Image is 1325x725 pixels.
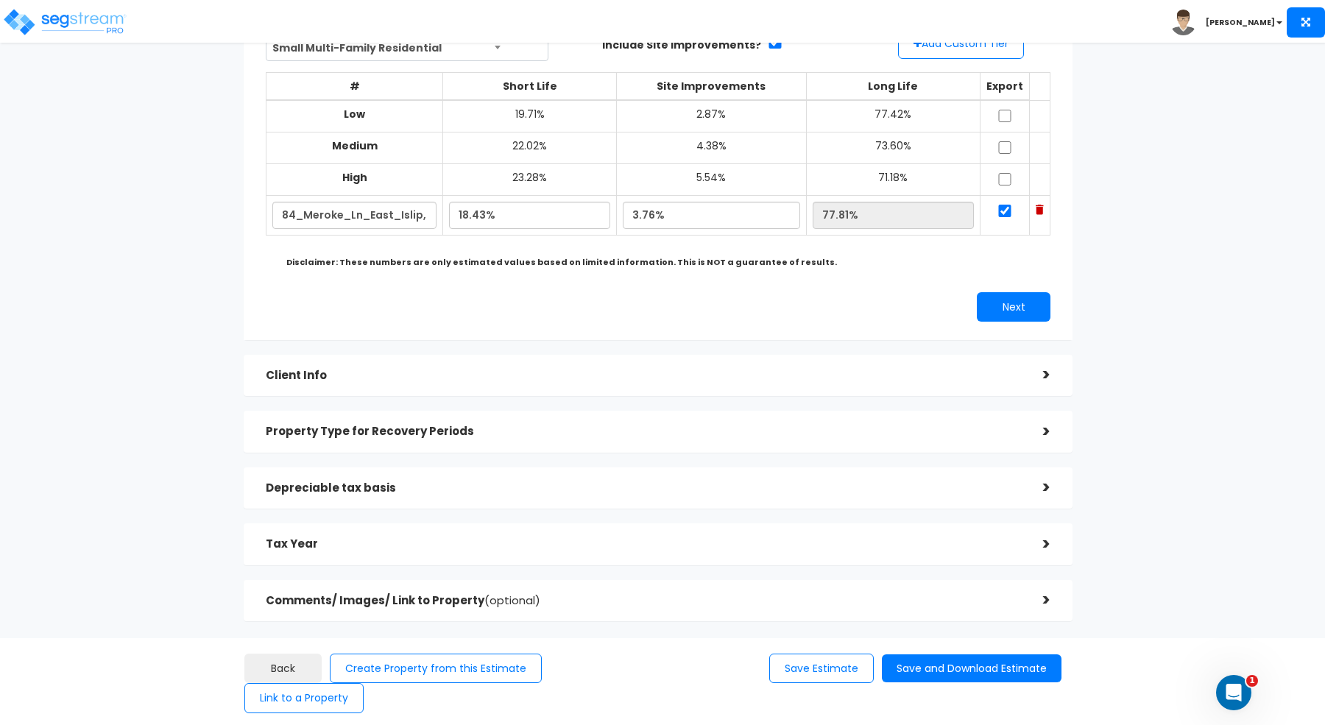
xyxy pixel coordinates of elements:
[1216,675,1251,710] iframe: Intercom live chat
[1021,533,1050,556] div: >
[977,292,1050,322] button: Next
[330,654,542,684] button: Create Property from this Estimate
[1206,17,1275,28] b: [PERSON_NAME]
[1021,364,1050,386] div: >
[1246,675,1258,687] span: 1
[266,73,443,101] th: #
[266,482,1021,495] h5: Depreciable tax basis
[344,107,365,121] b: Low
[266,34,548,62] span: Small Multi-Family Residential
[898,28,1024,59] button: Add Custom Tier
[602,38,761,52] label: Include Site Improvements?
[244,654,322,684] a: Back
[244,683,364,713] button: Link to a Property
[806,100,981,132] td: 77.42%
[266,369,1021,382] h5: Client Info
[1170,10,1196,35] img: avatar.png
[332,138,378,153] b: Medium
[484,593,540,608] span: (optional)
[769,654,874,684] button: Save Estimate
[266,33,548,61] span: Small Multi-Family Residential
[617,100,807,132] td: 2.87%
[806,73,981,101] th: Long Life
[443,100,617,132] td: 19.71%
[1021,420,1050,443] div: >
[617,132,807,164] td: 4.38%
[806,164,981,196] td: 71.18%
[981,73,1030,101] th: Export
[266,538,1021,551] h5: Tax Year
[443,164,617,196] td: 23.28%
[286,256,837,268] b: Disclaimer: These numbers are only estimated values based on limited information. This is NOT a g...
[617,73,807,101] th: Site Improvements
[266,595,1021,607] h5: Comments/ Images/ Link to Property
[1021,589,1050,612] div: >
[617,164,807,196] td: 5.54%
[1036,205,1044,215] img: Trash Icon
[443,132,617,164] td: 22.02%
[266,425,1021,438] h5: Property Type for Recovery Periods
[1021,476,1050,499] div: >
[443,73,617,101] th: Short Life
[342,170,367,185] b: High
[2,7,127,37] img: logo_pro_r.png
[882,654,1061,683] button: Save and Download Estimate
[806,132,981,164] td: 73.60%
